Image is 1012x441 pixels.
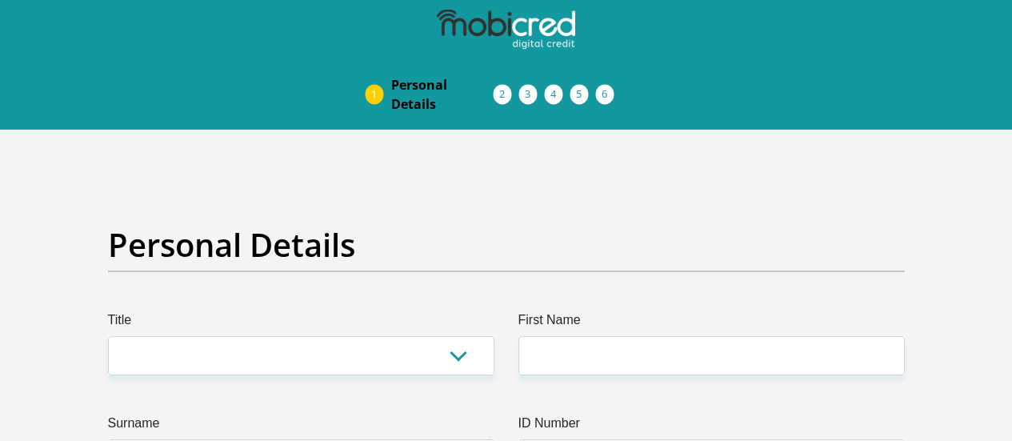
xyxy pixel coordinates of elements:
[108,226,905,264] h2: Personal Details
[378,69,506,120] a: PersonalDetails
[518,336,905,375] input: First Name
[108,311,494,336] label: Title
[518,311,905,336] label: First Name
[437,10,574,50] img: mobicred logo
[391,75,494,114] span: Personal Details
[518,414,905,439] label: ID Number
[108,414,494,439] label: Surname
